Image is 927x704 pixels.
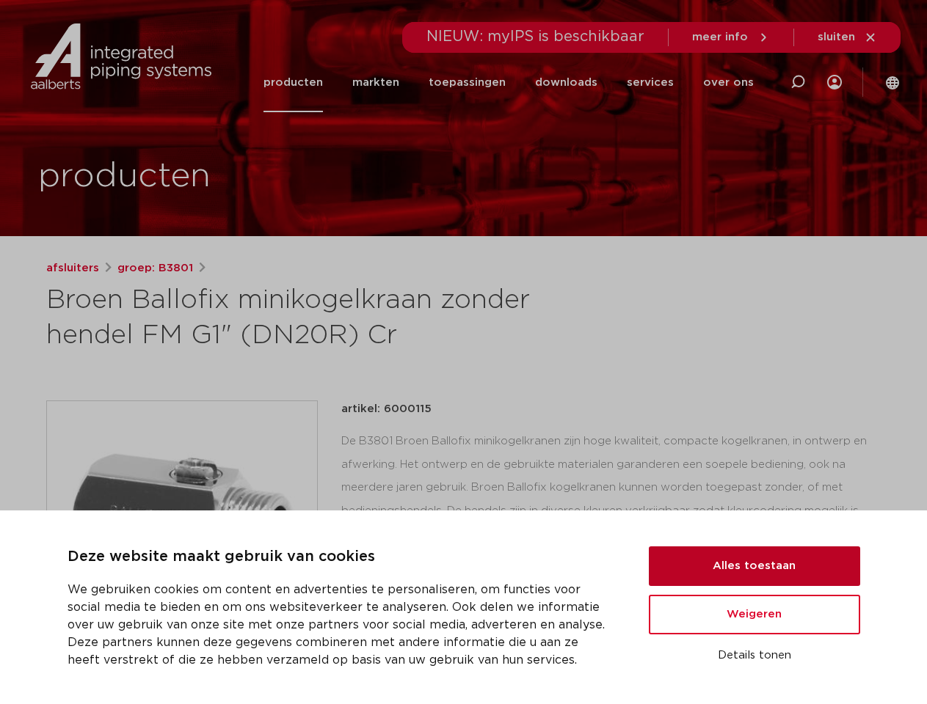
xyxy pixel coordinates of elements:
[341,430,881,576] div: De B3801 Broen Ballofix minikogelkranen zijn hoge kwaliteit, compacte kogelkranen, in ontwerp en ...
[535,53,597,112] a: downloads
[117,260,193,277] a: groep: B3801
[692,31,770,44] a: meer info
[827,53,842,112] div: my IPS
[46,260,99,277] a: afsluiters
[426,29,644,44] span: NIEUW: myIPS is beschikbaar
[649,643,860,668] button: Details tonen
[263,53,323,112] a: producten
[68,581,614,669] p: We gebruiken cookies om content en advertenties te personaliseren, om functies voor social media ...
[429,53,506,112] a: toepassingen
[68,546,614,569] p: Deze website maakt gebruik van cookies
[46,283,597,353] h1: Broen Ballofix minikogelkraan zonder hendel FM G1" (DN20R) Cr
[649,595,860,634] button: Weigeren
[38,153,211,200] h1: producten
[818,31,877,44] a: sluiten
[47,401,317,671] img: Product Image for Broen Ballofix minikogelkraan zonder hendel FM G1" (DN20R) Cr
[341,400,432,418] p: artikel: 6000115
[649,546,860,586] button: Alles toestaan
[703,53,754,112] a: over ons
[692,32,748,43] span: meer info
[818,32,855,43] span: sluiten
[627,53,674,112] a: services
[352,53,399,112] a: markten
[263,53,754,112] nav: Menu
